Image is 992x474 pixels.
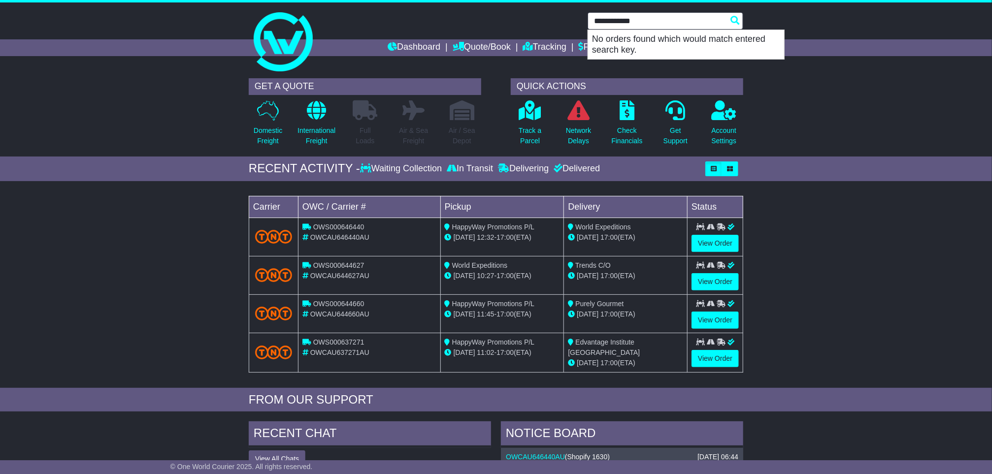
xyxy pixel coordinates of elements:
[496,310,514,318] span: 17:00
[697,453,738,461] div: [DATE] 06:44
[567,453,608,461] span: Shopify 1630
[313,338,364,346] span: OWS000637271
[477,233,495,241] span: 12:32
[575,261,611,269] span: Trends C/O
[600,359,618,367] span: 17:00
[579,39,624,56] a: Financials
[310,233,369,241] span: OWCAU646440AU
[444,163,496,174] div: In Transit
[313,261,364,269] span: OWS000644627
[575,300,624,308] span: Purely Gourmet
[477,310,495,318] span: 11:45
[249,196,298,218] td: Carrier
[310,348,369,356] span: OWCAU637271AU
[565,100,592,152] a: NetworkDelays
[577,359,598,367] span: [DATE]
[452,338,535,346] span: HappyWay Promotions P/L
[518,100,542,152] a: Track aParcel
[577,233,598,241] span: [DATE]
[452,261,508,269] span: World Expeditions
[611,100,643,152] a: CheckFinancials
[440,196,564,218] td: Pickup
[254,126,282,146] p: Domestic Freight
[568,232,683,243] div: (ETA)
[255,268,292,282] img: TNT_Domestic.png
[506,453,738,461] div: ( )
[445,271,560,281] div: - (ETA)
[501,421,743,448] div: NOTICE BOARD
[253,100,283,152] a: DomesticFreight
[600,272,618,280] span: 17:00
[313,300,364,308] span: OWS000644660
[663,126,688,146] p: Get Support
[663,100,688,152] a: GetSupport
[692,235,739,252] a: View Order
[454,272,475,280] span: [DATE]
[297,100,336,152] a: InternationalFreight
[612,126,643,146] p: Check Financials
[712,126,737,146] p: Account Settings
[496,348,514,356] span: 17:00
[577,272,598,280] span: [DATE]
[255,230,292,243] img: TNT_Domestic.png
[688,196,743,218] td: Status
[353,126,377,146] p: Full Loads
[711,100,737,152] a: AccountSettings
[249,393,743,407] div: FROM OUR SUPPORT
[313,223,364,231] span: OWS000646440
[170,463,313,471] span: © One World Courier 2025. All rights reserved.
[445,232,560,243] div: - (ETA)
[496,272,514,280] span: 17:00
[566,126,591,146] p: Network Delays
[249,450,305,468] button: View All Chats
[249,161,360,176] div: RECENT ACTIVITY -
[298,126,335,146] p: International Freight
[249,78,481,95] div: GET A QUOTE
[477,272,495,280] span: 10:27
[310,310,369,318] span: OWCAU644660AU
[692,312,739,329] a: View Order
[454,348,475,356] span: [DATE]
[452,300,535,308] span: HappyWay Promotions P/L
[388,39,440,56] a: Dashboard
[600,233,618,241] span: 17:00
[360,163,444,174] div: Waiting Collection
[575,223,631,231] span: World Expeditions
[523,39,566,56] a: Tracking
[564,196,688,218] td: Delivery
[496,163,551,174] div: Delivering
[477,348,495,356] span: 11:02
[568,309,683,319] div: (ETA)
[519,126,541,146] p: Track a Parcel
[568,338,640,356] span: Edvantage Institute [GEOGRAPHIC_DATA]
[454,310,475,318] span: [DATE]
[692,350,739,367] a: View Order
[551,163,600,174] div: Delivered
[568,358,683,368] div: (ETA)
[577,310,598,318] span: [DATE]
[249,421,491,448] div: RECENT CHAT
[399,126,428,146] p: Air & Sea Freight
[452,223,535,231] span: HappyWay Promotions P/L
[445,348,560,358] div: - (ETA)
[506,453,565,461] a: OWCAU646440AU
[298,196,441,218] td: OWC / Carrier #
[568,271,683,281] div: (ETA)
[255,346,292,359] img: TNT_Domestic.png
[600,310,618,318] span: 17:00
[255,307,292,320] img: TNT_Domestic.png
[692,273,739,290] a: View Order
[496,233,514,241] span: 17:00
[453,39,511,56] a: Quote/Book
[310,272,369,280] span: OWCAU644627AU
[445,309,560,319] div: - (ETA)
[588,30,784,59] p: No orders found which would match entered search key.
[454,233,475,241] span: [DATE]
[449,126,475,146] p: Air / Sea Depot
[511,78,743,95] div: QUICK ACTIONS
